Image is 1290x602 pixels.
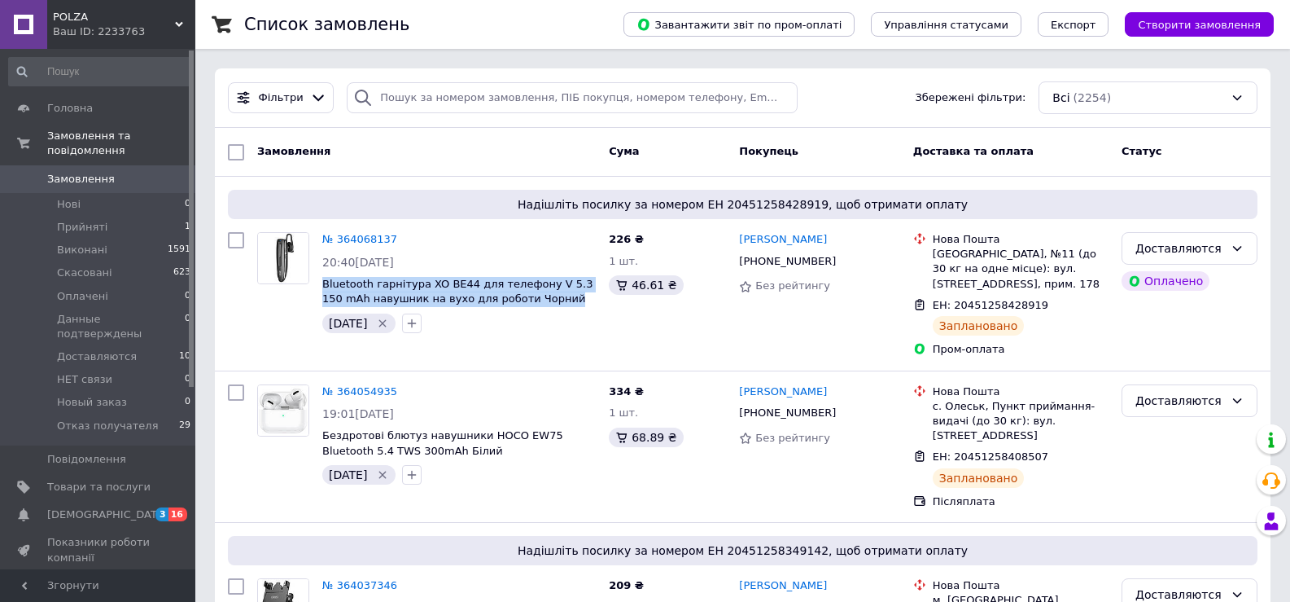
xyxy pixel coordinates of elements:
[933,316,1025,336] div: Заплановано
[1122,145,1162,157] span: Статус
[8,57,192,86] input: Пошук
[257,145,330,157] span: Замовлення
[739,255,836,267] span: [PHONE_NUMBER]
[53,10,175,24] span: POLZA
[739,406,836,419] span: [PHONE_NUMBER]
[47,101,93,116] span: Головна
[933,299,1048,311] span: ЕН: 20451258428919
[57,289,108,304] span: Оплачені
[933,468,1025,488] div: Заплановано
[57,395,127,410] span: Новый заказ
[234,196,1251,213] span: Надішліть посилку за номером ЕН 20451258428919, щоб отримати оплату
[1125,12,1274,37] button: Створити замовлення
[57,419,158,433] span: Отказ получателя
[376,317,389,330] svg: Видалити мітку
[1135,392,1224,410] div: Доставляются
[179,419,190,433] span: 29
[933,384,1109,399] div: Нова Пошта
[933,247,1109,292] div: [GEOGRAPHIC_DATA], №11 (до 30 кг на одне місце): вул. [STREET_ADDRESS], прим. 178
[57,197,81,212] span: Нові
[933,399,1109,444] div: с. Олеськ, Пункт приймання-видачі (до 30 кг): вул. [STREET_ADDRESS]
[739,578,827,594] a: [PERSON_NAME]
[47,535,151,565] span: Показники роботи компанії
[329,317,367,330] span: [DATE]
[609,385,644,398] span: 334 ₴
[47,172,115,187] span: Замовлення
[933,578,1109,593] div: Нова Пошта
[57,349,137,364] span: Доставляются
[185,197,190,212] span: 0
[257,384,309,437] a: Фото товару
[623,12,855,37] button: Завантажити звіт по пром-оплаті
[755,432,830,444] span: Без рейтингу
[322,256,394,269] span: 20:40[DATE]
[1074,91,1112,104] span: (2254)
[168,243,190,257] span: 1591
[185,220,190,235] span: 1
[915,90,1025,106] span: Збережені фільтри:
[609,275,683,295] div: 46.61 ₴
[347,82,797,114] input: Пошук за номером замовлення, ПІБ покупця, номером телефону, Email, номером накладної
[53,24,195,39] div: Ваш ID: 2233763
[1122,271,1209,291] div: Оплачено
[258,233,308,283] img: Фото товару
[258,385,308,436] img: Фото товару
[47,480,151,494] span: Товари та послуги
[871,12,1021,37] button: Управління статусами
[185,395,190,410] span: 0
[1138,19,1261,31] span: Створити замовлення
[185,312,190,341] span: 0
[1135,239,1224,257] div: Доставляются
[322,429,563,457] a: Бездротові блютуз навушники HOCO EW75 Bluetooth 5.4 TWS 300mAh Білий
[47,129,195,158] span: Замовлення та повідомлення
[322,385,397,398] a: № 364054935
[57,266,112,280] span: Скасовані
[179,349,190,364] span: 10
[244,15,409,34] h1: Список замовлень
[47,508,168,522] span: [DEMOGRAPHIC_DATA]
[609,579,644,591] span: 209 ₴
[322,579,397,591] a: № 364037346
[155,508,168,521] span: 3
[322,278,593,305] a: Bluetooth гарнітура XO BE44 для телефону V 5.3 150 mAh навушник на вухо для роботи Чорний
[739,384,827,400] a: [PERSON_NAME]
[57,243,107,257] span: Виконані
[1051,19,1096,31] span: Експорт
[609,406,638,419] span: 1 шт.
[933,342,1109,357] div: Пром-оплата
[47,452,126,467] span: Повідомлення
[609,428,683,447] div: 68.89 ₴
[933,232,1109,247] div: Нова Пошта
[913,145,1034,157] span: Доставка та оплата
[609,255,638,267] span: 1 шт.
[933,450,1048,463] span: ЕН: 20451258408507
[168,508,187,521] span: 16
[1038,12,1109,37] button: Експорт
[376,468,389,481] svg: Видалити мітку
[57,312,185,341] span: Данные подтверждены
[1052,90,1069,106] span: Всі
[259,90,304,106] span: Фільтри
[57,372,112,387] span: НЕТ связи
[739,232,827,248] a: [PERSON_NAME]
[257,232,309,284] a: Фото товару
[636,17,842,32] span: Завантажити звіт по пром-оплаті
[234,543,1251,559] span: Надішліть посилку за номером ЕН 20451258349142, щоб отримати оплату
[609,145,639,157] span: Cума
[1109,18,1274,30] a: Створити замовлення
[185,289,190,304] span: 0
[329,468,367,481] span: [DATE]
[173,266,190,280] span: 623
[933,494,1109,509] div: Післяплата
[884,19,1008,31] span: Управління статусами
[185,372,190,387] span: 0
[609,233,644,245] span: 226 ₴
[739,145,798,157] span: Покупець
[57,220,107,235] span: Прийняті
[322,233,397,245] a: № 364068137
[755,279,830,292] span: Без рейтингу
[322,407,394,420] span: 19:01[DATE]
